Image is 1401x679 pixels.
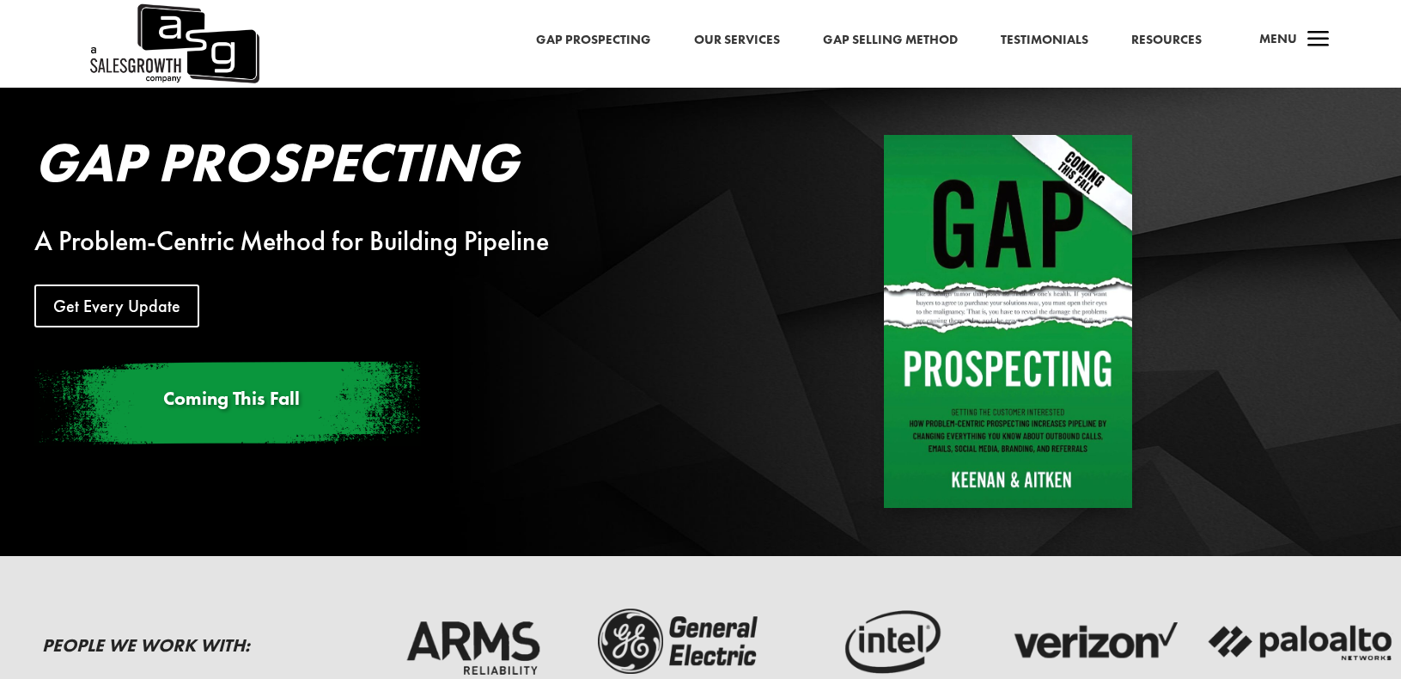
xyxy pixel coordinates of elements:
a: Testimonials [1001,29,1088,52]
div: A Problem-Centric Method for Building Pipeline [34,231,724,252]
span: a [1301,23,1336,58]
a: Our Services [694,29,780,52]
a: Resources [1131,29,1202,52]
span: Menu [1259,30,1297,47]
span: Coming This Fall [163,386,300,411]
img: Gap Prospecting - Coming This Fall [884,135,1133,508]
a: Gap Selling Method [823,29,958,52]
h2: Gap Prospecting [34,135,724,199]
a: Gap Prospecting [536,29,651,52]
a: Get Every Update [34,284,199,327]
